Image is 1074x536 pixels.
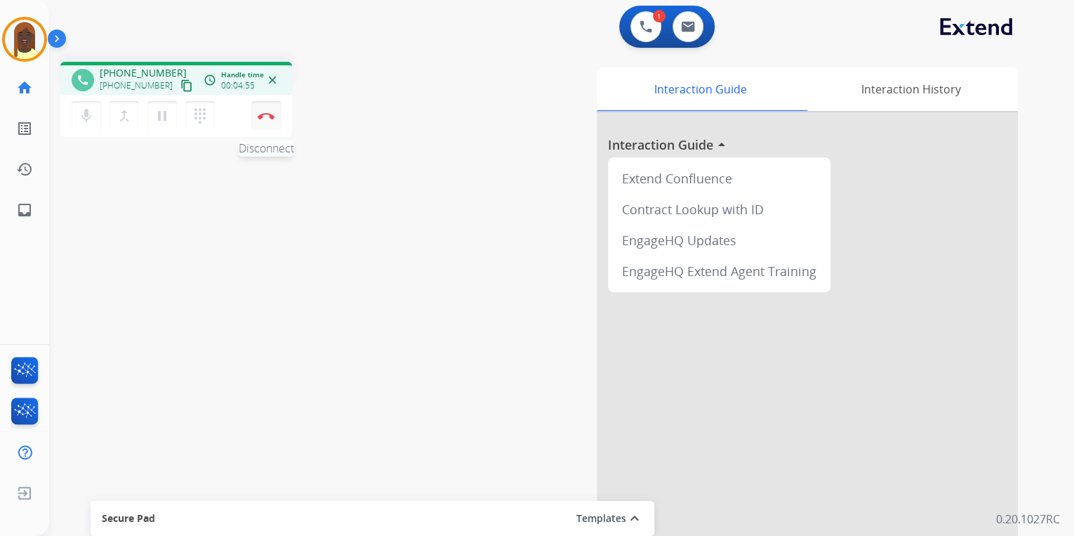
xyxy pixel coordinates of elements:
span: Handle time [221,70,264,80]
span: 00:04:55 [221,80,255,91]
button: Disconnect [251,101,281,131]
mat-icon: phone [77,74,89,86]
mat-icon: close [266,74,279,86]
div: EngageHQ Updates [614,225,825,256]
img: avatar [5,20,44,59]
mat-icon: list_alt [16,120,33,137]
mat-icon: inbox [16,202,33,218]
div: Interaction Guide [597,67,804,111]
mat-icon: content_copy [180,79,193,92]
mat-icon: pause [154,107,171,124]
div: 1 [653,10,665,22]
mat-icon: merge_type [116,107,133,124]
div: Contract Lookup with ID [614,194,825,225]
span: [PHONE_NUMBER] [100,80,173,91]
button: Templates [576,510,626,527]
mat-icon: dialpad [192,107,208,124]
mat-icon: expand_less [626,510,643,527]
mat-icon: access_time [204,74,216,86]
div: Interaction History [804,67,1018,111]
span: Secure Pad [102,511,155,525]
span: Disconnect [239,140,294,157]
mat-icon: home [16,79,33,96]
p: 0.20.1027RC [996,511,1060,528]
mat-icon: mic [78,107,95,124]
div: EngageHQ Extend Agent Training [614,256,825,287]
mat-icon: history [16,161,33,178]
img: control [258,112,274,119]
div: Extend Confluence [614,163,825,194]
span: [PHONE_NUMBER] [100,66,187,80]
